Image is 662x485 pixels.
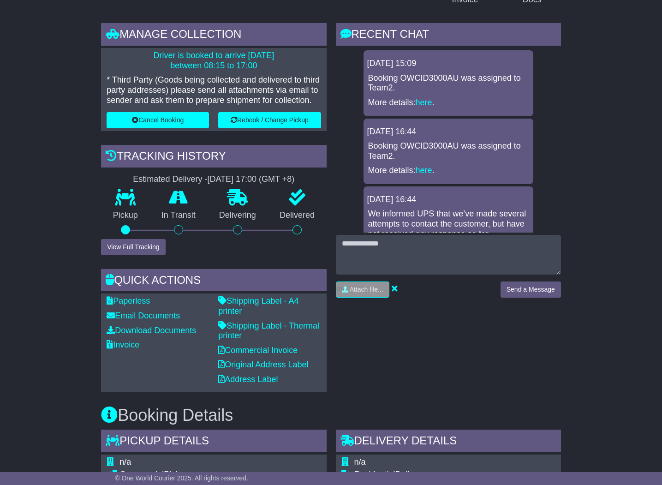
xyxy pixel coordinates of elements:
p: Booking OWCID3000AU was assigned to Team2. [368,141,529,161]
a: Address Label [218,375,278,384]
a: Commercial Invoice [218,346,298,355]
a: Original Address Label [218,360,308,369]
div: Manage collection [101,23,326,48]
h3: Booking Details [101,406,561,425]
p: Delivering [207,210,268,221]
div: [DATE] 17:00 (GMT +8) [207,174,294,185]
span: Commercial [119,470,164,479]
span: © One World Courier 2025. All rights reserved. [115,474,248,482]
a: Email Documents [107,311,180,320]
a: Paperless [107,296,150,305]
span: n/a [354,457,366,467]
p: More details: . [368,98,529,108]
button: Rebook / Change Pickup [218,112,321,128]
p: More details: . [368,166,529,176]
a: here [416,166,432,175]
div: Pickup Details [101,430,326,455]
p: Booking OWCID3000AU was assigned to Team2. [368,73,529,93]
p: Pickup [101,210,149,221]
div: [DATE] 16:44 [367,127,530,137]
span: n/a [119,457,131,467]
p: * Third Party (Goods being collected and delivered to third party addresses) please send all atta... [107,75,321,105]
a: here [416,98,432,107]
a: Shipping Label - A4 printer [218,296,298,316]
p: We informed UPS that we’ve made several attempts to contact the customer, but have not received a... [368,209,529,239]
div: Quick Actions [101,269,326,294]
div: Estimated Delivery - [101,174,326,185]
button: Send a Message [501,281,561,298]
button: Cancel Booking [107,112,209,128]
div: Pickup [119,470,297,480]
div: [DATE] 16:44 [367,195,530,205]
button: View Full Tracking [101,239,165,255]
div: Delivery [354,470,555,480]
a: Shipping Label - Thermal printer [218,321,319,341]
div: Delivery Details [336,430,561,455]
div: Tracking history [101,145,326,170]
p: Delivered [268,210,326,221]
a: Download Documents [107,326,196,335]
div: RECENT CHAT [336,23,561,48]
div: [DATE] 15:09 [367,59,530,69]
p: In Transit [149,210,207,221]
p: Driver is booked to arrive [DATE] between 08:15 to 17:00 [107,51,321,71]
span: Residential [354,470,395,479]
a: Invoice [107,340,139,349]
